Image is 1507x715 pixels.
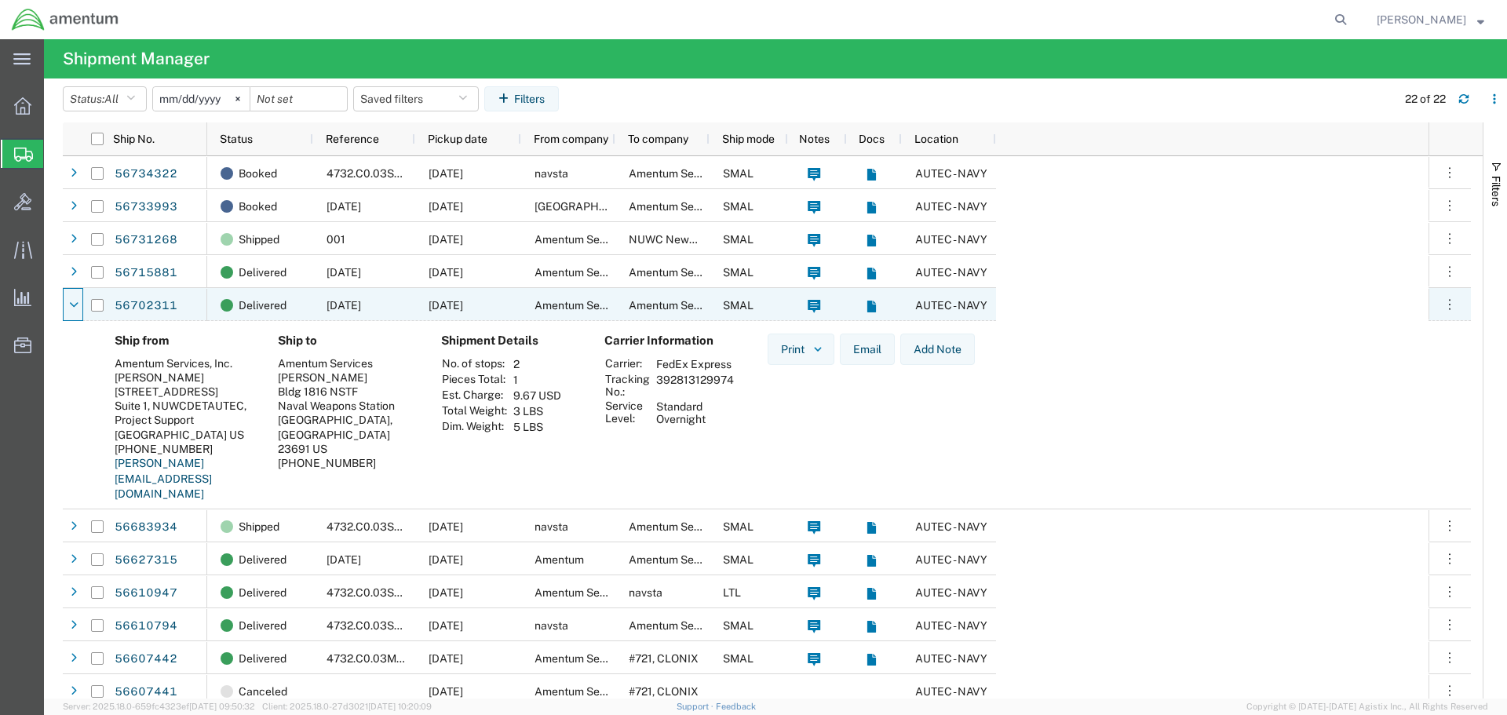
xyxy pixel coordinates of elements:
span: Client: 2025.18.0-27d3021 [262,702,432,711]
span: AUTEC - NAVY [915,167,987,180]
a: 56683934 [114,515,178,540]
span: Location [914,133,958,145]
th: Carrier: [604,356,651,372]
div: [PERSON_NAME] [115,370,253,385]
span: Booked [239,157,277,190]
div: 22 of 22 [1405,91,1446,108]
span: 08/27/2025 [429,652,463,665]
span: 09/08/2025 [429,167,463,180]
span: Shipped [239,510,279,543]
input: Not set [250,87,347,111]
span: 08/29/2025 [429,586,463,599]
span: Amentum Services, Inc. [629,167,746,180]
span: Amentum Services, Inc. [629,520,746,533]
span: Ahmed Warraiat [1377,11,1466,28]
td: 392813129974 [651,372,739,399]
span: Docs [859,133,885,145]
img: logo [11,8,119,31]
span: 09/03/2025 [429,520,463,533]
span: All [104,93,119,105]
button: Email [840,334,895,365]
a: Support [677,702,716,711]
h4: Ship to [278,334,416,348]
span: SMAL [723,233,753,246]
span: 4732.C0.03SL.14090100.880E0110 [327,619,509,632]
a: 56702311 [114,294,178,319]
span: AUTEC - NAVY [915,233,987,246]
span: 4732.C0.03MP.14090100.880C0110 [327,652,512,665]
span: 09/04/2025 [429,266,463,279]
div: Naval Weapons Station [278,399,416,413]
a: 56610794 [114,614,178,639]
span: AUTEC - NAVY [915,586,987,599]
span: #721, CLONIX [629,652,699,665]
div: [PHONE_NUMBER] [278,456,416,470]
span: AUTEC - NAVY [915,685,987,698]
span: Amentum Services, Inc. [629,619,746,632]
span: Delivered [239,642,286,675]
span: From company [534,133,608,145]
span: 4732.C0.03SL.14090100.880E0110 [327,520,509,533]
a: 56627315 [114,548,178,573]
span: Amentum Services [629,299,724,312]
td: 5 LBS [508,419,567,435]
button: Add Note [900,334,975,365]
span: AUTEC - NAVY [915,299,987,312]
span: 4732.C0.03SL.14090100.880E0110 [327,586,509,599]
span: Reference [326,133,379,145]
span: Notes [799,133,830,145]
td: 3 LBS [508,403,567,419]
div: Bldg 1816 NSTF [278,385,416,399]
span: SMAL [723,619,753,632]
span: Naval Station Newport [535,200,647,213]
button: Filters [484,86,559,111]
td: FedEx Express [651,356,739,372]
span: AUTEC - NAVY [915,200,987,213]
span: Amentum Services [629,266,724,279]
div: [STREET_ADDRESS] [115,385,253,399]
span: 05SEPT25 [327,200,361,213]
td: 2 [508,356,567,372]
input: Not set [153,87,250,111]
h4: Ship from [115,334,253,348]
span: 09/03/2025 [429,299,463,312]
div: Amentum Services, Inc. [115,356,253,370]
span: SMAL [723,299,753,312]
a: 56715881 [114,261,178,286]
span: navsta [535,520,568,533]
span: SMAL [723,266,753,279]
button: Saved filters [353,86,479,111]
th: Service Level: [604,399,651,427]
span: AUTEC - NAVY [915,266,987,279]
img: dropdown [811,342,825,356]
a: [PERSON_NAME][EMAIL_ADDRESS][DOMAIN_NAME] [115,457,212,500]
span: navsta [535,167,568,180]
span: 04SEPT25 [327,266,361,279]
div: [GEOGRAPHIC_DATA], [GEOGRAPHIC_DATA] 23691 US [278,413,416,456]
div: [PERSON_NAME] [278,370,416,385]
span: Ship mode [722,133,775,145]
span: Delivered [239,543,286,576]
span: Amentum Services, Inc. [629,553,746,566]
span: Booked [239,190,277,223]
span: Amentum Services, Inc. [535,299,652,312]
a: 56610947 [114,581,178,606]
div: Amentum Services [278,356,416,370]
div: [GEOGRAPHIC_DATA] US [115,428,253,442]
span: SMAL [723,652,753,665]
span: AUTEC - NAVY [915,652,987,665]
button: Status:All [63,86,147,111]
span: 03SEPT25 [327,299,361,312]
span: SMAL [723,167,753,180]
span: 27AUG25 [327,553,361,566]
th: Tracking No.: [604,372,651,399]
span: Amentum Services, Inc. [535,652,652,665]
span: 08/26/2025 [429,685,463,698]
span: Amentum [535,553,584,566]
span: 09/05/2025 [429,200,463,213]
span: Delivered [239,576,286,609]
span: Server: 2025.18.0-659fc4323ef [63,702,255,711]
span: navsta [629,586,662,599]
span: #721, CLONIX [629,685,699,698]
span: 001 [327,233,345,246]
